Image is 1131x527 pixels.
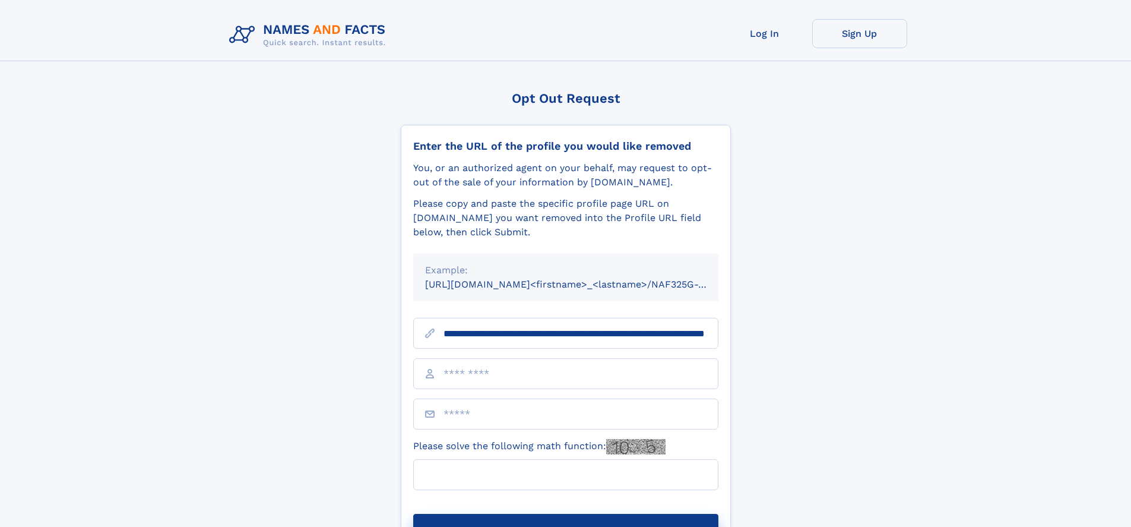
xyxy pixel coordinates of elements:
[425,279,741,290] small: [URL][DOMAIN_NAME]<firstname>_<lastname>/NAF325G-xxxxxxxx
[413,197,718,239] div: Please copy and paste the specific profile page URL on [DOMAIN_NAME] you want removed into the Pr...
[413,161,718,190] div: You, or an authorized agent on your behalf, may request to opt-out of the sale of your informatio...
[413,140,718,153] div: Enter the URL of the profile you would like removed
[812,19,907,48] a: Sign Up
[401,91,731,106] div: Opt Out Request
[425,263,707,277] div: Example:
[413,439,666,455] label: Please solve the following math function:
[224,19,395,51] img: Logo Names and Facts
[717,19,812,48] a: Log In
